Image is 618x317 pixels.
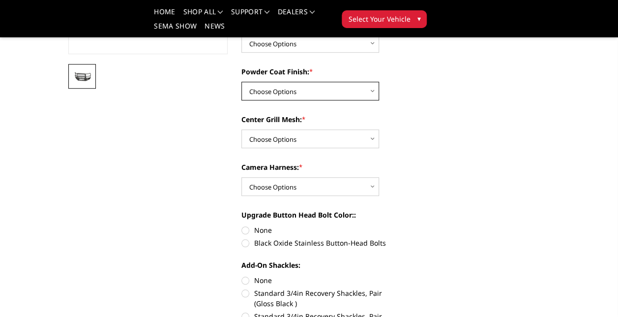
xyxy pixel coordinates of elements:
label: None [241,275,401,285]
a: Dealers [278,8,315,23]
label: Upgrade Button Head Bolt Color:: [241,210,401,220]
label: Powder Coat Finish: [241,66,401,77]
label: Black Oxide Stainless Button-Head Bolts [241,238,401,248]
label: None [241,225,401,235]
a: News [205,23,225,37]
a: shop all [183,8,223,23]
label: Add-On Shackles: [241,260,401,270]
img: 2023-2025 Ford F450-550-A2 Series-Extreme Front Bumper (winch mount) [71,71,93,82]
button: Select Your Vehicle [342,10,427,28]
a: Support [231,8,270,23]
a: SEMA Show [154,23,197,37]
a: Home [154,8,175,23]
label: Camera Harness: [241,162,401,172]
span: Select Your Vehicle [348,14,410,24]
label: Center Grill Mesh: [241,114,401,125]
span: ▾ [417,13,420,24]
label: Standard 3/4in Recovery Shackles, Pair (Gloss Black ) [241,288,401,309]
